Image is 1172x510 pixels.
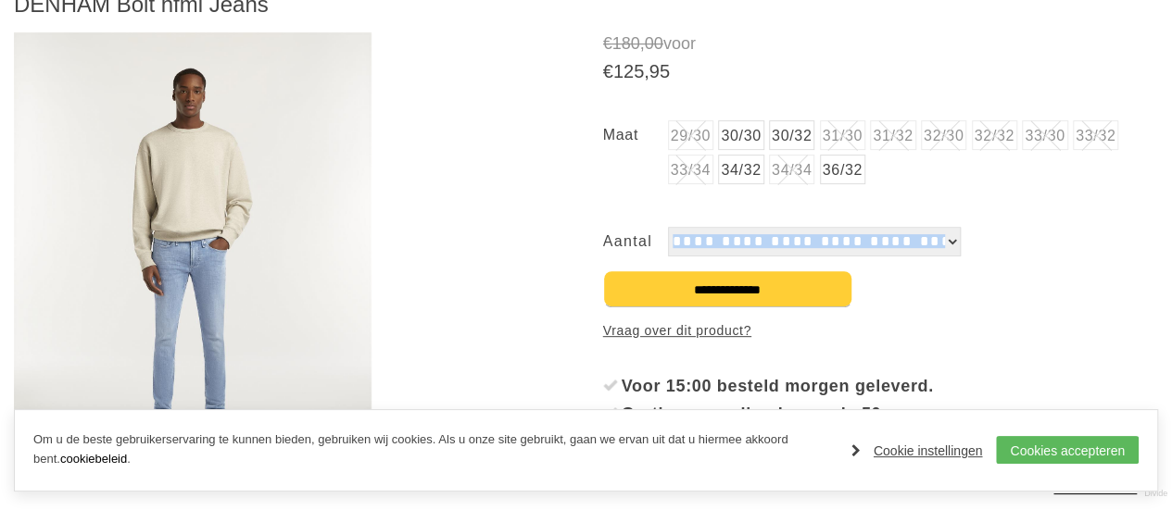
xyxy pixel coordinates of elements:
img: DENHAM Bolt hfml Jeans [569,32,926,479]
span: 125 [613,61,644,81]
span: , [644,61,649,81]
span: 00 [645,34,663,53]
span: , [640,34,645,53]
a: 30/30 [718,120,763,150]
div: Voor 15:00 besteld morgen geleverd. [622,372,1158,400]
span: voor [603,32,1158,56]
span: € [603,34,612,53]
span: € [603,61,613,81]
img: DENHAM Bolt hfml Jeans [14,32,372,479]
a: 36/32 [820,155,865,184]
label: Aantal [603,227,668,256]
a: Cookie instellingen [851,437,983,465]
p: Om u de beste gebruikerservaring te kunnen bieden, gebruiken wij cookies. Als u onze site gebruik... [33,430,833,469]
a: 34/32 [718,155,763,184]
a: Cookies accepteren [996,436,1139,464]
div: Gratis verzending boven de 50 euro. [622,400,1158,428]
span: 180 [612,34,640,53]
ul: Maat [603,120,1158,190]
a: Vraag over dit product? [603,317,751,344]
a: cookiebeleid [60,452,127,466]
a: 30/32 [769,120,814,150]
span: 95 [649,61,670,81]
